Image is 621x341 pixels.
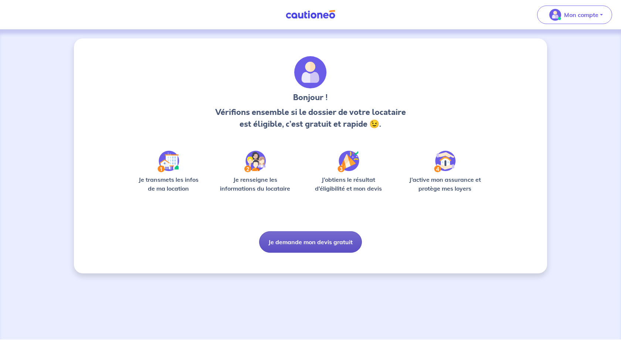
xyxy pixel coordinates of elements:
button: illu_account_valid_menu.svgMon compte [537,6,612,24]
button: Je demande mon devis gratuit [259,231,362,253]
p: Je renseigne les informations du locataire [216,175,295,193]
img: illu_account_valid_menu.svg [549,9,561,21]
img: /static/c0a346edaed446bb123850d2d04ad552/Step-2.svg [244,151,266,172]
p: J’active mon assurance et protège mes loyers [402,175,488,193]
p: J’obtiens le résultat d’éligibilité et mon devis [307,175,390,193]
h3: Bonjour ! [213,92,408,103]
p: Vérifions ensemble si le dossier de votre locataire est éligible, c’est gratuit et rapide 😉. [213,106,408,130]
img: /static/90a569abe86eec82015bcaae536bd8e6/Step-1.svg [157,151,179,172]
p: Mon compte [564,10,598,19]
p: Je transmets les infos de ma location [133,175,204,193]
img: /static/bfff1cf634d835d9112899e6a3df1a5d/Step-4.svg [434,151,456,172]
img: Cautioneo [283,10,338,19]
img: archivate [294,56,327,89]
img: /static/f3e743aab9439237c3e2196e4328bba9/Step-3.svg [337,151,359,172]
